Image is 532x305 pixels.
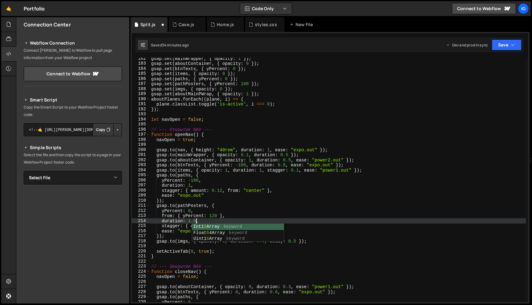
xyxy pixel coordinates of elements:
div: 199 [132,142,150,147]
div: 192 [132,107,150,112]
div: 218 [132,239,150,244]
div: Home.js [217,22,234,28]
a: 🤙 [1,1,16,16]
div: 214 [132,218,150,224]
div: 216 [132,228,150,234]
div: New File [289,22,315,28]
div: 223 [132,264,150,269]
div: 190 [132,97,150,102]
div: 224 [132,269,150,274]
div: 210 [132,198,150,203]
h2: Smart Script [24,96,122,104]
div: 201 [132,152,150,157]
div: 208 [132,188,150,193]
div: 219 [132,244,150,249]
p: Copy the Smart Script to your Webflow Project footer code. [24,104,122,118]
div: 222 [132,259,150,264]
div: 213 [132,213,150,218]
div: 195 [132,122,150,127]
div: 34 minutes ago [162,42,189,48]
div: 207 [132,183,150,188]
div: 184 [132,66,150,71]
div: Portfolio [24,5,45,12]
div: 200 [132,147,150,152]
div: Button group with nested dropdown [93,123,122,136]
div: 191 [132,101,150,107]
div: 215 [132,223,150,228]
div: 221 [132,254,150,259]
div: 194 [132,117,150,122]
div: 189 [132,91,150,97]
div: 229 [132,294,150,299]
div: 211 [132,203,150,208]
button: Save [492,39,522,50]
div: 193 [132,112,150,117]
a: Connect to Webflow [24,66,122,81]
div: Dev and prod in sync [446,42,488,48]
div: 185 [132,71,150,76]
a: Ig [518,3,529,14]
div: 212 [132,208,150,213]
div: 182 [132,56,150,61]
div: 198 [132,137,150,142]
div: styles.css [255,22,277,28]
div: 230 [132,299,150,305]
button: Code Only [240,3,292,14]
div: 226 [132,279,150,284]
div: Split.js [140,22,155,28]
div: 186 [132,76,150,81]
div: 217 [132,233,150,239]
div: 197 [132,132,150,137]
div: 205 [132,172,150,178]
div: 188 [132,86,150,92]
div: 187 [132,81,150,86]
div: 183 [132,61,150,66]
div: 206 [132,178,150,183]
div: Saved [151,42,189,48]
div: 203 [132,162,150,168]
div: 225 [132,274,150,279]
a: Connect to Webflow [452,3,516,14]
div: 220 [132,249,150,254]
h2: Webflow Connection [24,39,122,47]
div: 227 [132,284,150,289]
div: Case.js [179,22,194,28]
div: 209 [132,193,150,198]
div: 204 [132,168,150,173]
textarea: <!--🤙 [URL][PERSON_NAME][DOMAIN_NAME]> <script>document.addEventListener("DOMContentLoaded", func... [24,123,122,136]
p: Select the file and then copy the script to a page in your Webflow Project footer code. [24,151,122,166]
div: 228 [132,289,150,295]
h2: Simple Scripts [24,144,122,151]
h2: Connection Center [24,21,71,28]
iframe: YouTube video player [24,195,123,250]
p: Connect [PERSON_NAME] to Webflow to pull page information from your Webflow project [24,47,122,61]
div: 202 [132,157,150,163]
button: Copy [93,123,114,136]
div: 196 [132,127,150,132]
